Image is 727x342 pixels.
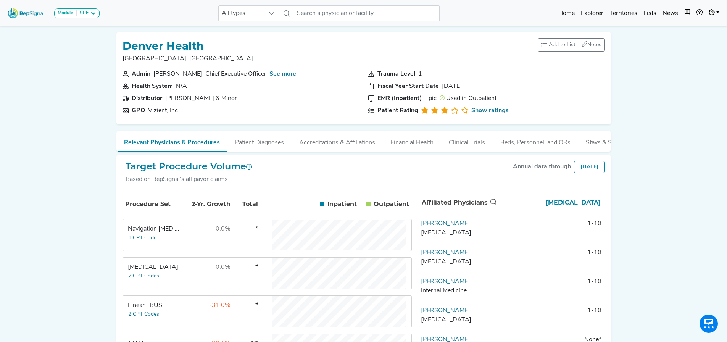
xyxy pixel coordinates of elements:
[132,106,145,115] div: GPO
[377,94,422,103] div: EMR (Inpatient)
[148,106,179,115] div: Vizient, Inc.
[498,190,604,215] th: Thoracic Surgery
[58,11,73,15] strong: Module
[182,191,232,217] th: 2-Yr. Growth
[606,6,640,21] a: Territories
[54,8,100,18] button: ModuleSPE
[216,264,231,270] span: 0.0%
[498,248,605,271] td: 1-10
[681,6,693,21] button: Intel Book
[377,106,418,115] div: Patient Rating
[418,190,498,215] th: Affiliated Physicians
[209,302,231,308] span: -31.0%
[294,5,440,21] input: Search a physician or facility
[421,279,470,285] a: [PERSON_NAME]
[498,219,605,242] td: 1-10
[132,94,162,103] div: Distributor
[227,131,292,151] button: Patient Diagnoses
[126,161,252,172] h2: Target Procedure Volume
[579,38,605,52] button: Notes
[128,263,180,272] div: Transbronchial Biopsy
[128,272,160,281] button: 2 CPT Codes
[513,162,571,171] div: Annual data through
[498,306,605,329] td: 1-10
[219,6,264,21] span: All types
[128,301,180,310] div: Linear EBUS
[425,94,437,103] div: Epic
[269,71,296,77] a: See more
[421,308,470,314] a: [PERSON_NAME]
[421,257,495,266] div: General Surgery
[124,191,181,217] th: Procedure Set
[327,200,357,209] span: Inpatient
[555,6,578,21] a: Home
[132,82,173,91] div: Health System
[216,226,231,232] span: 0.0%
[587,42,601,48] span: Notes
[383,131,441,151] button: Financial Health
[640,6,659,21] a: Lists
[292,131,383,151] button: Accreditations & Affiliations
[578,131,638,151] button: Stays & Services
[165,94,237,103] div: Owens & Minor
[498,277,605,300] td: 1-10
[578,6,606,21] a: Explorer
[549,41,575,49] span: Add to List
[153,69,266,79] div: Donna Lynne, Chief Executive Officer
[421,286,495,295] div: Internal Medicine
[232,191,259,217] th: Total
[421,250,470,256] a: [PERSON_NAME]
[77,10,89,16] div: SPE
[176,82,187,91] div: N/A
[374,200,409,209] span: Outpatient
[442,82,462,91] div: [DATE]
[128,224,180,234] div: Navigation Bronchoscopy
[116,131,227,152] button: Relevant Physicians & Procedures
[377,69,415,79] div: Trauma Level
[538,38,605,52] div: toolbar
[128,234,157,242] button: 1 CPT Code
[132,69,150,79] div: Admin
[421,315,495,324] div: General Surgery
[659,6,681,21] a: News
[126,175,252,184] div: Based on RepSignal's all payor claims.
[418,69,422,79] div: 1
[377,82,439,91] div: Fiscal Year Start Date
[538,38,579,52] button: Add to List
[153,69,266,79] div: [PERSON_NAME], Chief Executive Officer
[471,106,509,115] a: Show ratings
[123,54,253,63] p: [GEOGRAPHIC_DATA], [GEOGRAPHIC_DATA]
[128,310,160,319] button: 2 CPT Codes
[421,228,495,237] div: General Surgery
[441,131,493,151] button: Clinical Trials
[421,221,470,227] a: [PERSON_NAME]
[493,131,578,151] button: Beds, Personnel, and ORs
[123,40,253,53] h1: Denver Health
[574,161,605,173] div: [DATE]
[440,94,496,103] div: Used in Outpatient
